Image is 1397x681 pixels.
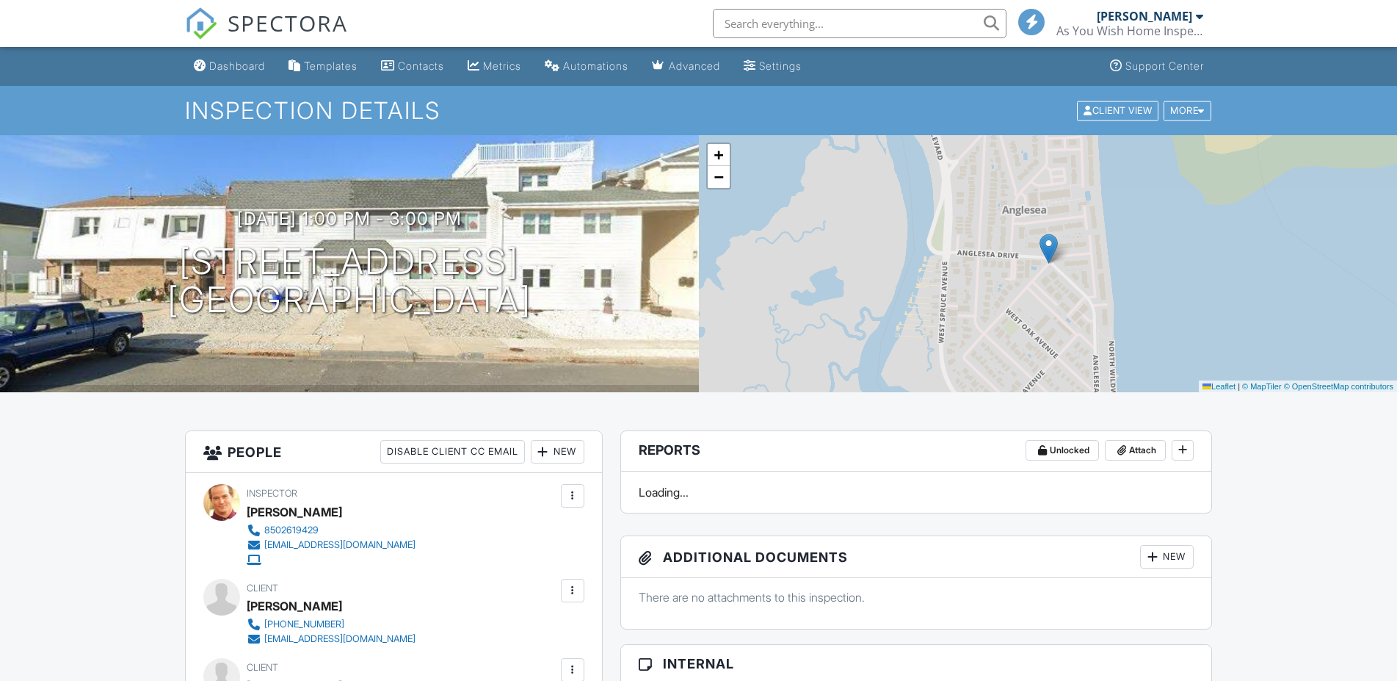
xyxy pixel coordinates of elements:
[247,523,416,538] a: 8502619429
[531,440,584,464] div: New
[304,60,358,72] div: Templates
[1164,101,1211,120] div: More
[185,20,348,51] a: SPECTORA
[1075,104,1162,115] a: Client View
[247,662,278,673] span: Client
[247,617,416,632] a: [PHONE_NUMBER]
[283,53,363,80] a: Templates
[714,167,723,186] span: −
[1097,9,1192,24] div: [PERSON_NAME]
[639,589,1194,605] p: There are no attachments to this inspection.
[380,440,525,464] div: Disable Client CC Email
[539,53,634,80] a: Automations (Basic)
[167,242,531,320] h1: [STREET_ADDRESS] [GEOGRAPHIC_DATA]
[237,209,462,228] h3: [DATE] 1:00 pm - 3:00 pm
[563,60,628,72] div: Automations
[1242,382,1282,391] a: © MapTiler
[1125,60,1204,72] div: Support Center
[483,60,521,72] div: Metrics
[1238,382,1240,391] span: |
[209,60,265,72] div: Dashboard
[185,98,1213,123] h1: Inspection Details
[462,53,527,80] a: Metrics
[228,7,348,38] span: SPECTORA
[1077,101,1158,120] div: Client View
[264,633,416,645] div: [EMAIL_ADDRESS][DOMAIN_NAME]
[708,144,730,166] a: Zoom in
[247,632,416,646] a: [EMAIL_ADDRESS][DOMAIN_NAME]
[1202,382,1235,391] a: Leaflet
[621,536,1212,578] h3: Additional Documents
[646,53,726,80] a: Advanced
[738,53,808,80] a: Settings
[1056,24,1203,38] div: As You Wish Home Inspection LLC
[1140,545,1194,569] div: New
[398,60,444,72] div: Contacts
[1284,382,1393,391] a: © OpenStreetMap contributors
[247,595,342,617] div: [PERSON_NAME]
[669,60,720,72] div: Advanced
[713,9,1006,38] input: Search everything...
[708,166,730,188] a: Zoom out
[1104,53,1210,80] a: Support Center
[1039,234,1058,264] img: Marker
[714,145,723,164] span: +
[247,538,416,552] a: [EMAIL_ADDRESS][DOMAIN_NAME]
[188,53,271,80] a: Dashboard
[247,488,297,499] span: Inspector
[264,619,344,630] div: [PHONE_NUMBER]
[247,501,342,523] div: [PERSON_NAME]
[264,539,416,551] div: [EMAIL_ADDRESS][DOMAIN_NAME]
[247,583,278,594] span: Client
[759,60,802,72] div: Settings
[264,525,319,536] div: 8502619429
[185,7,217,40] img: The Best Home Inspection Software - Spectora
[375,53,450,80] a: Contacts
[186,431,602,473] h3: People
